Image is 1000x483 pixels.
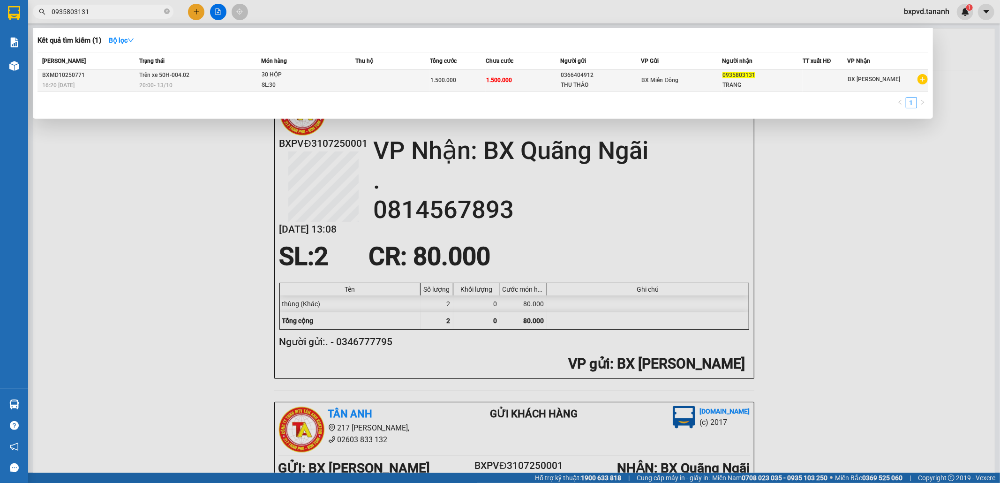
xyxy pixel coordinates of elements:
img: logo-vxr [8,6,20,20]
span: [PERSON_NAME] [42,58,86,64]
span: 0935803131 [722,72,755,78]
li: Previous Page [895,97,906,108]
span: 16:20 [DATE] [42,82,75,89]
span: Người gửi [560,58,586,64]
img: warehouse-icon [9,61,19,71]
span: message [10,463,19,472]
span: VP Gửi [641,58,659,64]
span: close-circle [164,8,170,16]
button: right [917,97,928,108]
span: Trên xe 50H-004.02 [139,72,189,78]
span: Món hàng [261,58,287,64]
span: Trạng thái [139,58,165,64]
div: THU THẢO [561,80,640,90]
div: TRANG [722,80,802,90]
div: BXMD10250771 [42,70,136,80]
span: TT xuất HĐ [803,58,831,64]
span: 20:00 - 13/10 [139,82,173,89]
div: SL: 30 [262,80,332,91]
div: 0366404912 [561,70,640,80]
span: notification [10,442,19,451]
span: BX [PERSON_NAME] [848,76,900,83]
input: Tìm tên, số ĐT hoặc mã đơn [52,7,162,17]
button: Bộ lọcdown [101,33,142,48]
span: down [128,37,134,44]
span: Người nhận [722,58,752,64]
img: warehouse-icon [9,400,19,409]
span: question-circle [10,421,19,430]
span: 1.500.000 [486,77,512,83]
img: solution-icon [9,38,19,47]
h3: Kết quả tìm kiếm ( 1 ) [38,36,101,45]
span: 1.500.000 [430,77,456,83]
li: 1 [906,97,917,108]
span: VP Nhận [847,58,870,64]
span: Thu hộ [355,58,373,64]
span: plus-circle [917,74,928,84]
span: BX Miền Đông [642,77,679,83]
span: left [897,99,903,105]
span: right [920,99,925,105]
button: left [895,97,906,108]
strong: Bộ lọc [109,37,134,44]
span: Chưa cước [486,58,513,64]
li: Next Page [917,97,928,108]
span: Tổng cước [430,58,457,64]
span: search [39,8,45,15]
div: 30 HỘP [262,70,332,80]
span: close-circle [164,8,170,14]
a: 1 [906,98,917,108]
